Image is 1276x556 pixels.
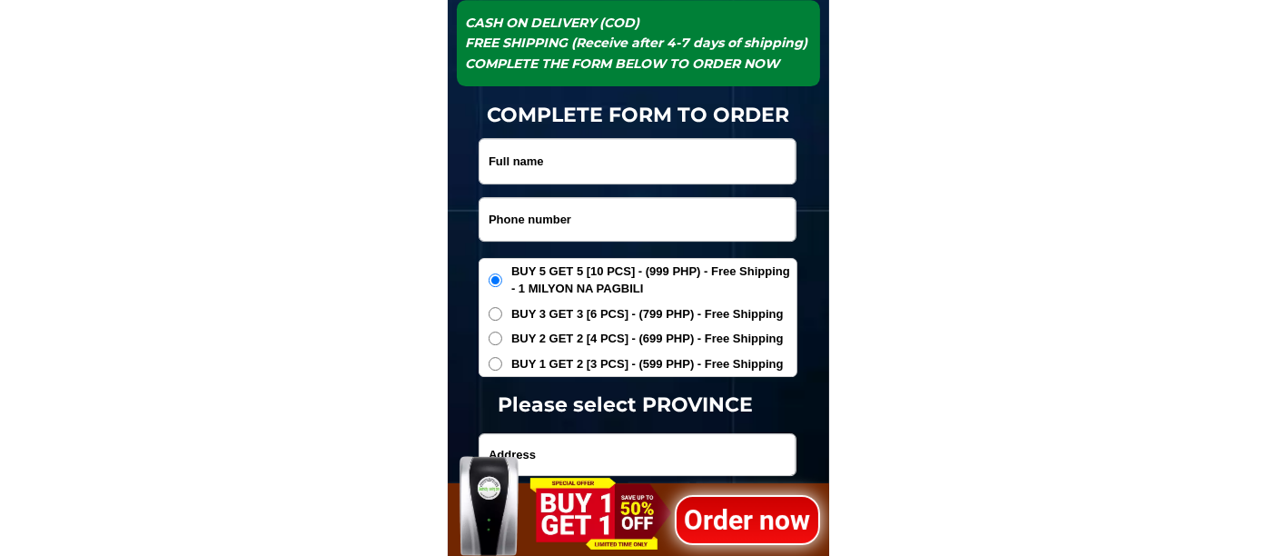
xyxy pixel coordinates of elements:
span: BUY 5 GET 5 [10 PCS] - (999 PHP) - Free Shipping - 1 MILYON NA PAGBILI [511,263,796,298]
h1: Order now [674,499,820,540]
h1: Please select PROVINCE [435,390,816,420]
h1: CASH ON DELIVERY (COD) FREE SHIPPING (Receive after 4-7 days of shipping) COMPLETE THE FORM BELOW... [466,13,811,74]
input: Input full_name [480,139,796,184]
input: Input address [480,434,796,475]
input: BUY 1 GET 2 [3 PCS] - (599 PHP) - Free Shipping [489,357,502,371]
span: BUY 2 GET 2 [4 PCS] - (699 PHP) - Free Shipping [511,330,784,348]
span: BUY 1 GET 2 [3 PCS] - (599 PHP) - Free Shipping [511,355,784,373]
input: BUY 2 GET 2 [4 PCS] - (699 PHP) - Free Shipping [489,332,502,345]
input: Input phone_number [480,198,796,241]
input: BUY 5 GET 5 [10 PCS] - (999 PHP) - Free Shipping - 1 MILYON NA PAGBILI [489,273,502,287]
input: BUY 3 GET 3 [6 PCS] - (799 PHP) - Free Shipping [489,307,502,321]
h1: COMPLETE FORM TO ORDER [448,100,829,130]
span: BUY 3 GET 3 [6 PCS] - (799 PHP) - Free Shipping [511,305,784,323]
